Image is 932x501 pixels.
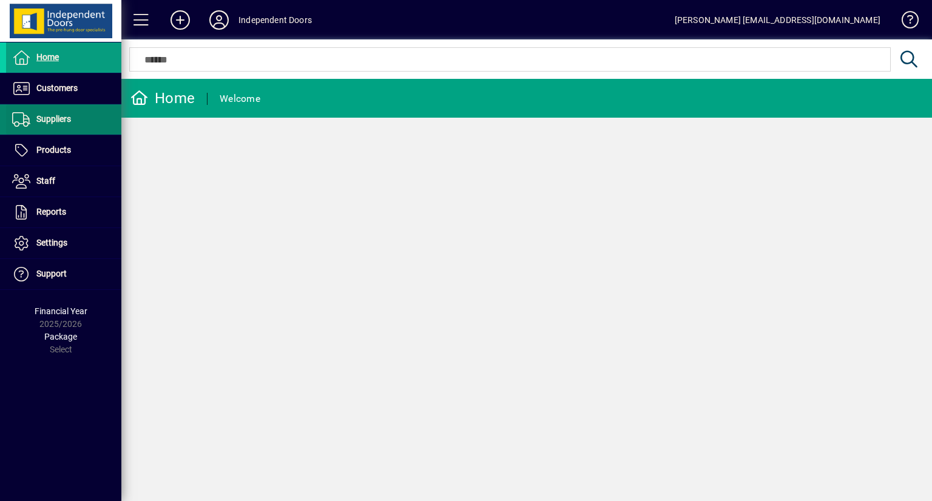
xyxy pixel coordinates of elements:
a: Settings [6,228,121,258]
a: Support [6,259,121,289]
span: Staff [36,176,55,186]
span: Reports [36,207,66,217]
a: Customers [6,73,121,104]
button: Add [161,9,200,31]
span: Suppliers [36,114,71,124]
span: Financial Year [35,306,87,316]
div: Independent Doors [238,10,312,30]
span: Package [44,332,77,341]
a: Products [6,135,121,166]
div: [PERSON_NAME] [EMAIL_ADDRESS][DOMAIN_NAME] [675,10,880,30]
span: Settings [36,238,67,247]
div: Home [130,89,195,108]
a: Reports [6,197,121,227]
button: Profile [200,9,238,31]
span: Products [36,145,71,155]
a: Suppliers [6,104,121,135]
span: Support [36,269,67,278]
div: Welcome [220,89,260,109]
span: Customers [36,83,78,93]
a: Staff [6,166,121,197]
span: Home [36,52,59,62]
a: Knowledge Base [893,2,917,42]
